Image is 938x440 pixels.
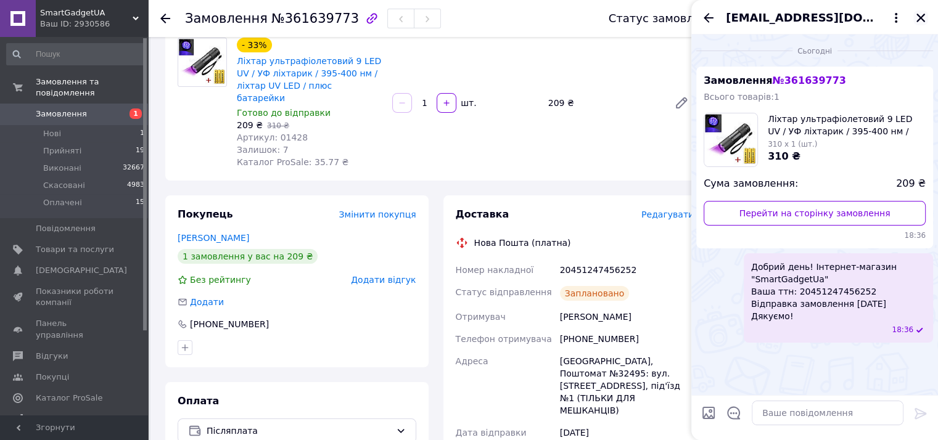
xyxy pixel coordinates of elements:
span: [EMAIL_ADDRESS][DOMAIN_NAME] [726,10,879,26]
span: Добрий день! Інтернет-магазин "SmartGadgetUa" Ваша ттн: 20451247456252 Відправка замовлення [DATE... [751,261,926,322]
span: Відгуки [36,351,68,362]
span: Виконані [43,163,81,174]
a: Перейти на сторінку замовлення [704,201,926,226]
span: Аналітика [36,414,78,425]
span: Всього товарів: 1 [704,92,780,102]
span: 18:36 12.09.2025 [892,325,913,335]
div: - 33% [237,38,272,52]
span: Покупці [36,372,69,383]
span: Замовлення [704,75,846,86]
span: Замовлення та повідомлення [36,76,148,99]
button: Відкрити шаблони відповідей [726,405,742,421]
span: 1 [130,108,142,119]
a: [PERSON_NAME] [178,233,249,243]
img: Ліхтар ультрафіолетовий 9 LED UV / УФ ліхтарик / 395-400 нм / ліхтар UV LED / плюс батарейки [178,38,226,86]
span: 310 x 1 (шт.) [768,140,817,149]
span: Номер накладної [456,265,534,275]
div: [PHONE_NUMBER] [557,328,696,350]
span: Доставка [456,208,509,220]
div: Заплановано [560,286,630,301]
a: Ліхтар ультрафіолетовий 9 LED UV / УФ ліхтарик / 395-400 нм / ліхтар UV LED / плюс батарейки [237,56,381,103]
div: 1 замовлення у вас на 209 ₴ [178,249,318,264]
span: Каталог ProSale: 35.77 ₴ [237,157,348,167]
div: 12.09.2025 [696,44,933,57]
span: 310 ₴ [768,150,800,162]
div: [GEOGRAPHIC_DATA], Поштомат №32495: вул. [STREET_ADDRESS], під'їзд №1 (ТІЛЬКИ ДЛЯ МЕШКАНЦІВ) [557,350,696,422]
div: шт. [458,97,477,109]
span: Оплата [178,395,219,407]
div: [PHONE_NUMBER] [189,318,270,330]
span: Сьогодні [792,46,837,57]
span: Дата відправки [456,428,527,438]
span: [DEMOGRAPHIC_DATA] [36,265,127,276]
div: 20451247456252 [557,259,696,281]
span: 1 [140,128,144,139]
span: Прийняті [43,145,81,157]
button: Назад [701,10,716,25]
span: Адреса [456,356,488,366]
span: № 361639773 [772,75,845,86]
span: Готово до відправки [237,108,331,118]
span: Редагувати [641,210,694,219]
span: Отримувач [456,312,506,322]
a: Редагувати [669,91,694,115]
span: Змінити покупця [339,210,416,219]
span: Додати [190,297,224,307]
span: 310 ₴ [267,121,289,130]
span: 209 ₴ [896,177,926,191]
span: 19 [136,145,144,157]
div: [PERSON_NAME] [557,306,696,328]
div: Статус замовлення [609,12,722,25]
span: Телефон отримувача [456,334,552,344]
span: Повідомлення [36,223,96,234]
span: №361639773 [271,11,359,26]
img: 5992851124_w100_h100_fonar-ultrafioletovyj-9.jpg [704,113,757,166]
span: 15 [136,197,144,208]
span: 209 ₴ [237,120,263,130]
span: 4983 [127,180,144,191]
span: Ліхтар ультрафіолетовий 9 LED UV / УФ ліхтарик / 395-400 нм / ліхтар UV LED / плюс батарейки [768,113,926,137]
span: Оплачені [43,197,82,208]
span: Післяплата [207,424,391,438]
span: Показники роботи компанії [36,286,114,308]
span: Статус відправлення [456,287,552,297]
span: Сума замовлення: [704,177,798,191]
span: Нові [43,128,61,139]
button: Закрити [913,10,928,25]
span: Скасовані [43,180,85,191]
span: Залишок: 7 [237,145,289,155]
span: 18:36 12.09.2025 [704,230,926,241]
div: Нова Пошта (платна) [471,237,574,249]
span: SmartGadgetUA [40,7,133,18]
span: 32667 [123,163,144,174]
div: Ваш ID: 2930586 [40,18,148,30]
span: Замовлення [185,11,268,26]
span: Артикул: 01428 [237,132,308,142]
span: Без рейтингу [190,275,251,285]
span: Каталог ProSale [36,393,102,404]
span: Панель управління [36,318,114,340]
span: Покупець [178,208,233,220]
input: Пошук [6,43,146,65]
button: [EMAIL_ADDRESS][DOMAIN_NAME] [726,10,903,26]
span: Замовлення [36,108,87,120]
div: 209 ₴ [543,94,664,112]
span: Товари та послуги [36,244,114,255]
div: Повернутися назад [160,12,170,25]
span: Додати відгук [351,275,416,285]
